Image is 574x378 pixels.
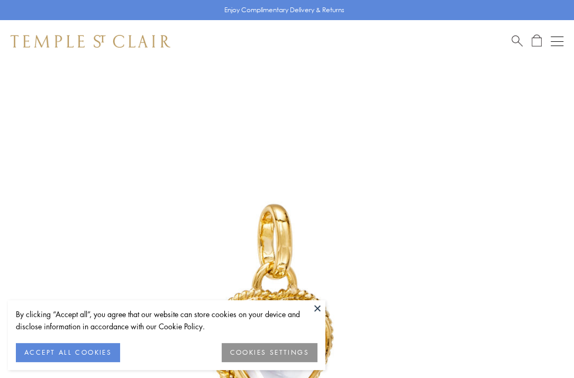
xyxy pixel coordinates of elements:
a: Open Shopping Bag [532,34,542,48]
a: Search [512,34,523,48]
button: Open navigation [551,35,563,48]
p: Enjoy Complimentary Delivery & Returns [224,5,344,15]
button: COOKIES SETTINGS [222,343,317,362]
div: By clicking “Accept all”, you agree that our website can store cookies on your device and disclos... [16,308,317,332]
img: Temple St. Clair [11,35,170,48]
button: ACCEPT ALL COOKIES [16,343,120,362]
